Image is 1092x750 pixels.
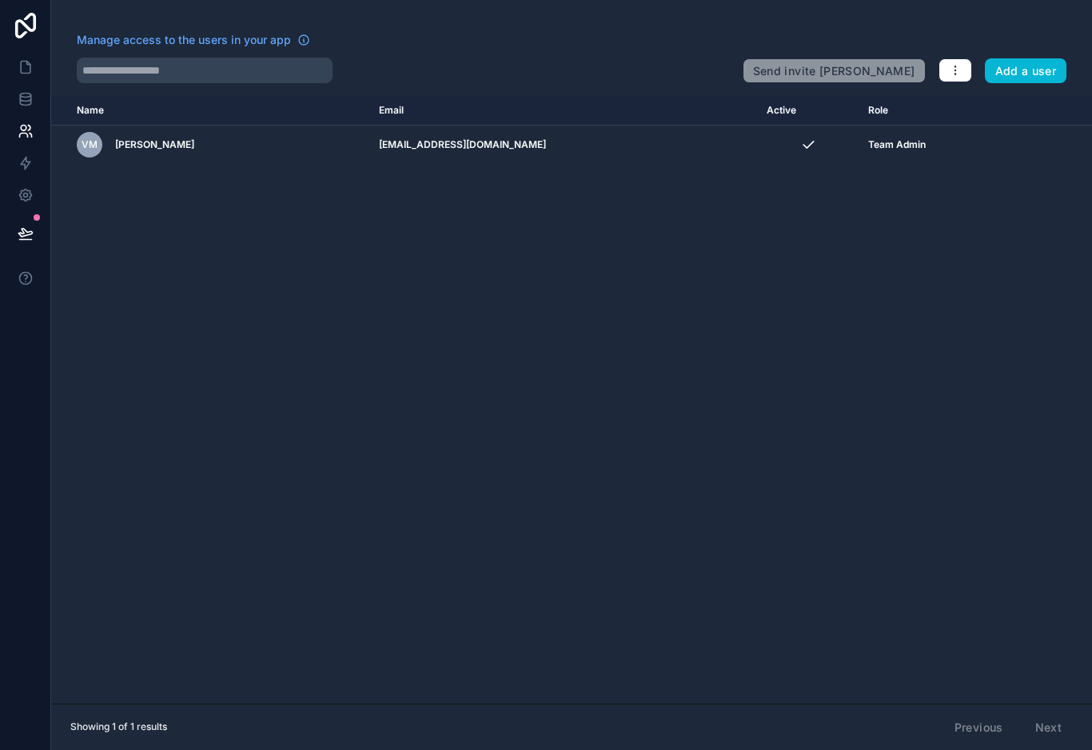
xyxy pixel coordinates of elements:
[868,138,926,151] span: Team Admin
[51,96,1092,704] div: scrollable content
[985,58,1067,84] button: Add a user
[115,138,194,151] span: [PERSON_NAME]
[859,96,1018,126] th: Role
[77,32,310,48] a: Manage access to the users in your app
[369,126,757,165] td: [EMAIL_ADDRESS][DOMAIN_NAME]
[757,96,859,126] th: Active
[369,96,757,126] th: Email
[51,96,369,126] th: Name
[82,138,98,151] span: VM
[77,32,291,48] span: Manage access to the users in your app
[70,720,167,733] span: Showing 1 of 1 results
